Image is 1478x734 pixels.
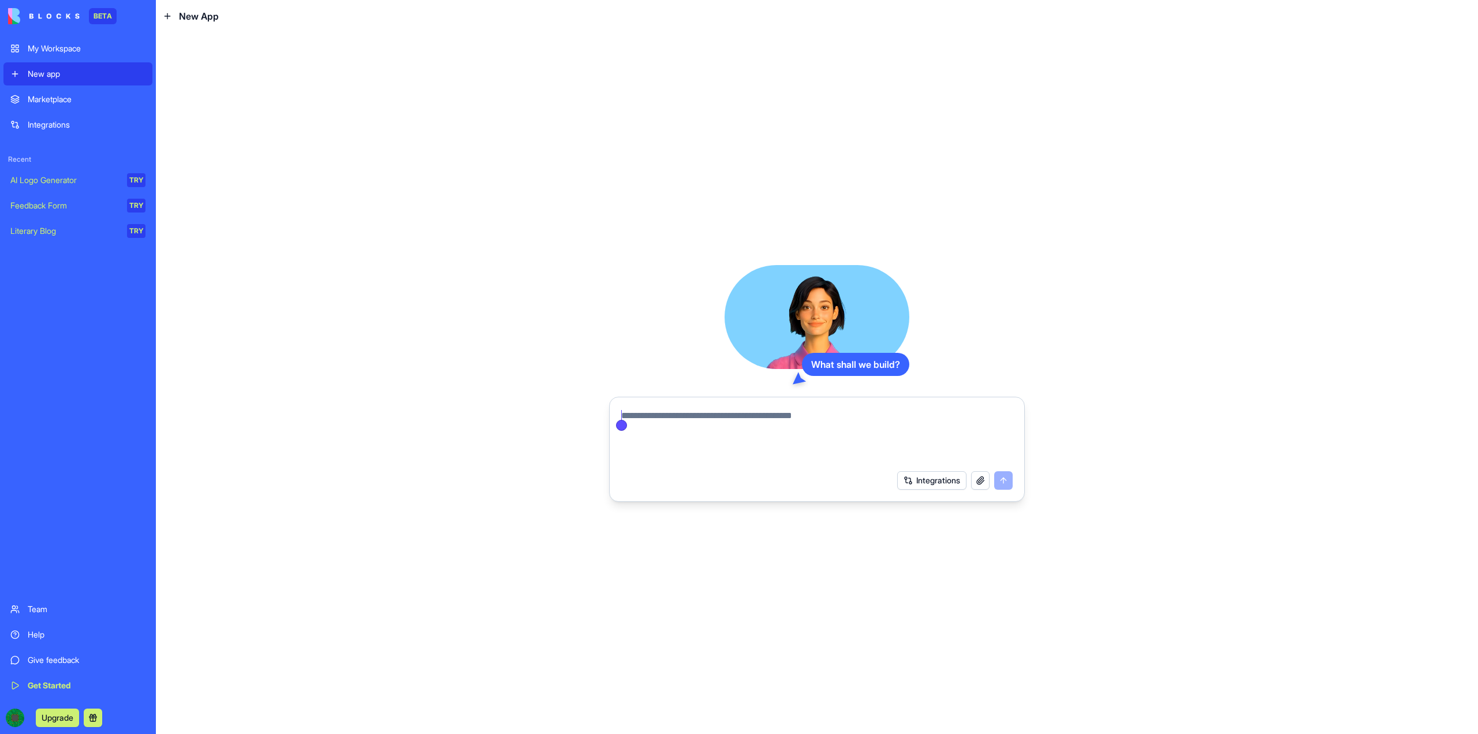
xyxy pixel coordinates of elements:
[28,43,145,54] div: My Workspace
[3,598,152,621] a: Team
[127,199,145,213] div: TRY
[6,709,24,727] img: ACg8ocJQ5up4wqMJqZ_nPRWPTAAEc010BaX2ZjGpQAofa5sbX9aDVOpU=s96-c
[897,471,966,490] button: Integrations
[10,225,119,237] div: Literary Blog
[28,629,145,640] div: Help
[28,94,145,105] div: Marketplace
[802,353,909,376] div: What shall we build?
[3,113,152,136] a: Integrations
[28,680,145,691] div: Get Started
[36,709,79,727] button: Upgrade
[127,224,145,238] div: TRY
[3,649,152,672] a: Give feedback
[3,62,152,85] a: New app
[8,8,117,24] a: BETA
[36,711,79,723] a: Upgrade
[3,169,152,192] a: AI Logo GeneratorTRY
[3,155,152,164] span: Recent
[89,8,117,24] div: BETA
[3,88,152,111] a: Marketplace
[28,119,145,131] div: Integrations
[10,200,119,211] div: Feedback Form
[3,194,152,217] a: Feedback FormTRY
[179,9,219,23] span: New App
[3,674,152,697] a: Get Started
[3,219,152,243] a: Literary BlogTRY
[3,623,152,646] a: Help
[3,37,152,60] a: My Workspace
[8,8,80,24] img: logo
[28,654,145,666] div: Give feedback
[28,68,145,80] div: New app
[127,173,145,187] div: TRY
[10,174,119,186] div: AI Logo Generator
[28,603,145,615] div: Team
